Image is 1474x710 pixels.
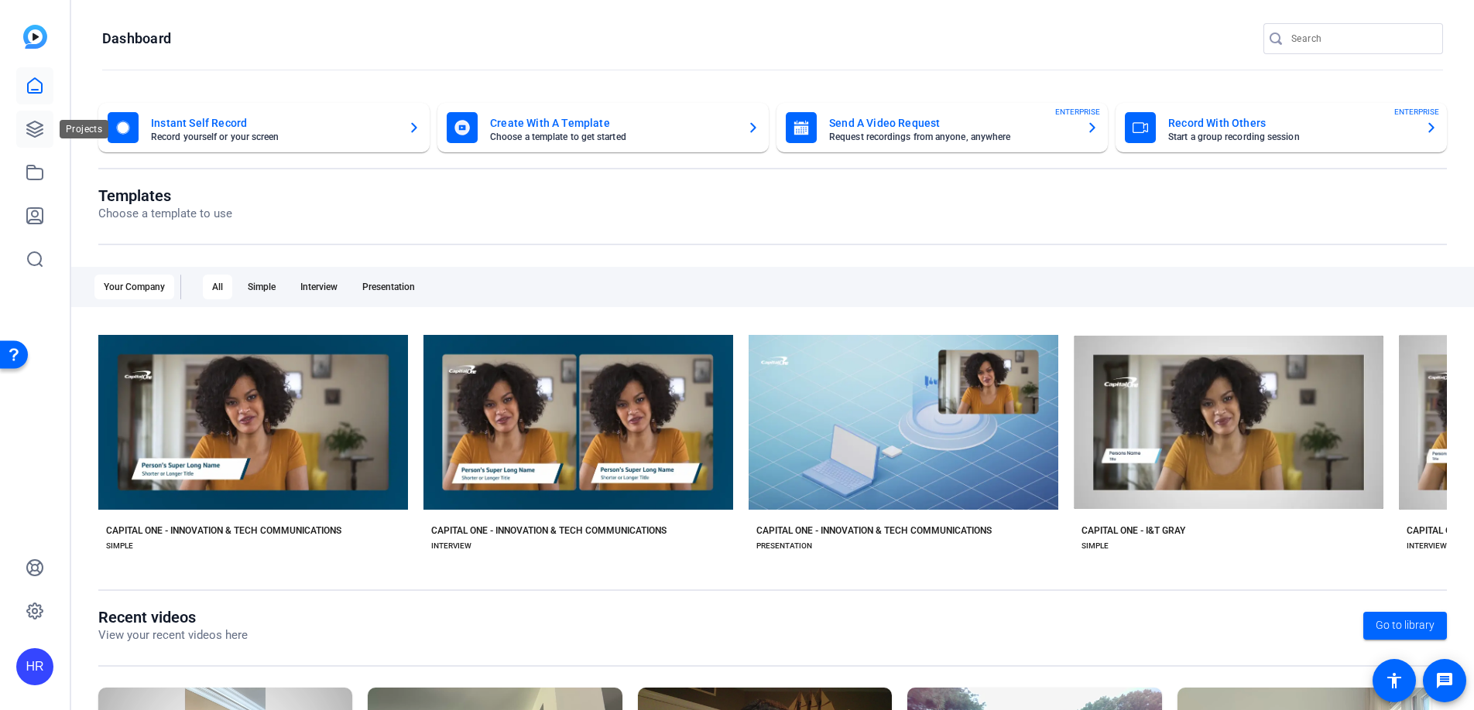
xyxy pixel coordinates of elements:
mat-card-title: Instant Self Record [151,114,396,132]
mat-icon: message [1435,671,1454,690]
div: CAPITAL ONE - I&T GRAY [1082,524,1185,537]
mat-icon: accessibility [1385,671,1404,690]
span: Go to library [1376,617,1435,633]
mat-card-subtitle: Record yourself or your screen [151,132,396,142]
h1: Dashboard [102,29,171,48]
button: Create With A TemplateChoose a template to get started [437,103,769,152]
div: All [203,275,232,299]
div: CAPITAL ONE - INNOVATION & TECH COMMUNICATIONS [431,524,667,537]
div: INTERVIEW [431,540,471,552]
button: Send A Video RequestRequest recordings from anyone, anywhereENTERPRISE [776,103,1108,152]
div: PRESENTATION [756,540,812,552]
mat-card-subtitle: Start a group recording session [1168,132,1413,142]
span: ENTERPRISE [1394,106,1439,118]
mat-card-subtitle: Choose a template to get started [490,132,735,142]
span: ENTERPRISE [1055,106,1100,118]
div: SIMPLE [1082,540,1109,552]
div: CAPITAL ONE - INNOVATION & TECH COMMUNICATIONS [756,524,992,537]
h1: Templates [98,186,232,205]
p: Choose a template to use [98,205,232,223]
div: Presentation [353,275,424,299]
div: CAPITAL ONE - INNOVATION & TECH COMMUNICATIONS [106,524,341,537]
div: Your Company [94,275,174,299]
div: Interview [291,275,347,299]
div: Simple [238,275,285,299]
mat-card-title: Create With A Template [490,114,735,132]
button: Record With OthersStart a group recording sessionENTERPRISE [1116,103,1447,152]
mat-card-title: Send A Video Request [829,114,1074,132]
img: blue-gradient.svg [23,25,47,49]
mat-card-title: Record With Others [1168,114,1413,132]
h1: Recent videos [98,608,248,626]
div: Projects [60,120,108,138]
input: Search [1291,29,1431,48]
mat-card-subtitle: Request recordings from anyone, anywhere [829,132,1074,142]
div: INTERVIEW [1407,540,1447,552]
div: HR [16,648,53,685]
button: Instant Self RecordRecord yourself or your screen [98,103,430,152]
a: Go to library [1363,612,1447,640]
p: View your recent videos here [98,626,248,644]
div: SIMPLE [106,540,133,552]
